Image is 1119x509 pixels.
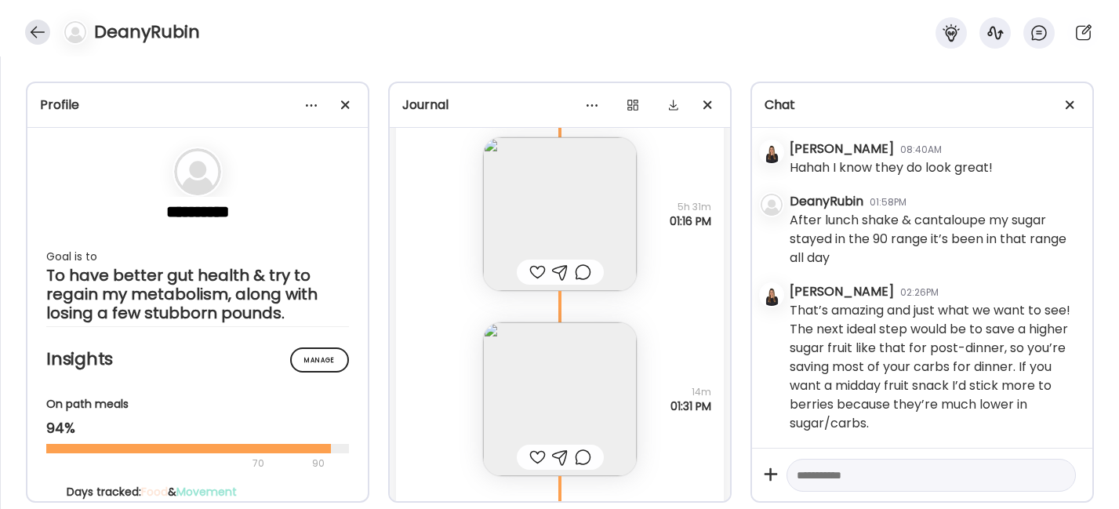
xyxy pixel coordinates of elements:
[176,484,237,500] span: Movement
[40,96,355,115] div: Profile
[790,211,1080,267] div: After lunch shake & cantaloupe my sugar stayed in the 90 range it’s been in that range all day
[761,284,783,306] img: avatars%2Fkjfl9jNWPhc7eEuw3FeZ2kxtUMH3
[483,137,637,291] img: images%2FT4hpSHujikNuuNlp83B0WiiAjC52%2FHto3k2cRYoUNySry1EcF%2FlCW2bTWe3fpVjtauofMr_240
[670,200,711,214] span: 5h 31m
[94,20,200,45] h4: DeanyRubin
[765,96,1080,115] div: Chat
[311,454,326,473] div: 90
[670,214,711,228] span: 01:16 PM
[67,484,329,500] div: Days tracked: &
[900,143,942,157] div: 08:40AM
[790,192,863,211] div: DeanyRubin
[290,347,349,373] div: Manage
[141,484,168,500] span: Food
[46,419,349,438] div: 94%
[761,141,783,163] img: avatars%2Fkjfl9jNWPhc7eEuw3FeZ2kxtUMH3
[64,21,86,43] img: bg-avatar-default.svg
[790,282,894,301] div: [PERSON_NAME]
[670,399,711,413] span: 01:31 PM
[483,322,637,476] img: images%2FT4hpSHujikNuuNlp83B0WiiAjC52%2FiN7LYw3N7MWgY2fkTMA7%2F70wanEqTdEebuxNbdnFy_240
[790,158,993,177] div: Hahah I know they do look great!
[46,454,307,473] div: 70
[900,285,939,300] div: 02:26PM
[402,96,718,115] div: Journal
[46,347,349,371] h2: Insights
[174,148,221,195] img: bg-avatar-default.svg
[46,247,349,266] div: Goal is to
[790,301,1080,433] div: That’s amazing and just what we want to see! The next ideal step would be to save a higher sugar ...
[790,140,894,158] div: [PERSON_NAME]
[46,266,349,322] div: To have better gut health & try to regain my metabolism, along with losing a few stubborn pounds.
[761,194,783,216] img: bg-avatar-default.svg
[670,385,711,399] span: 14m
[870,195,906,209] div: 01:58PM
[46,396,349,413] div: On path meals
